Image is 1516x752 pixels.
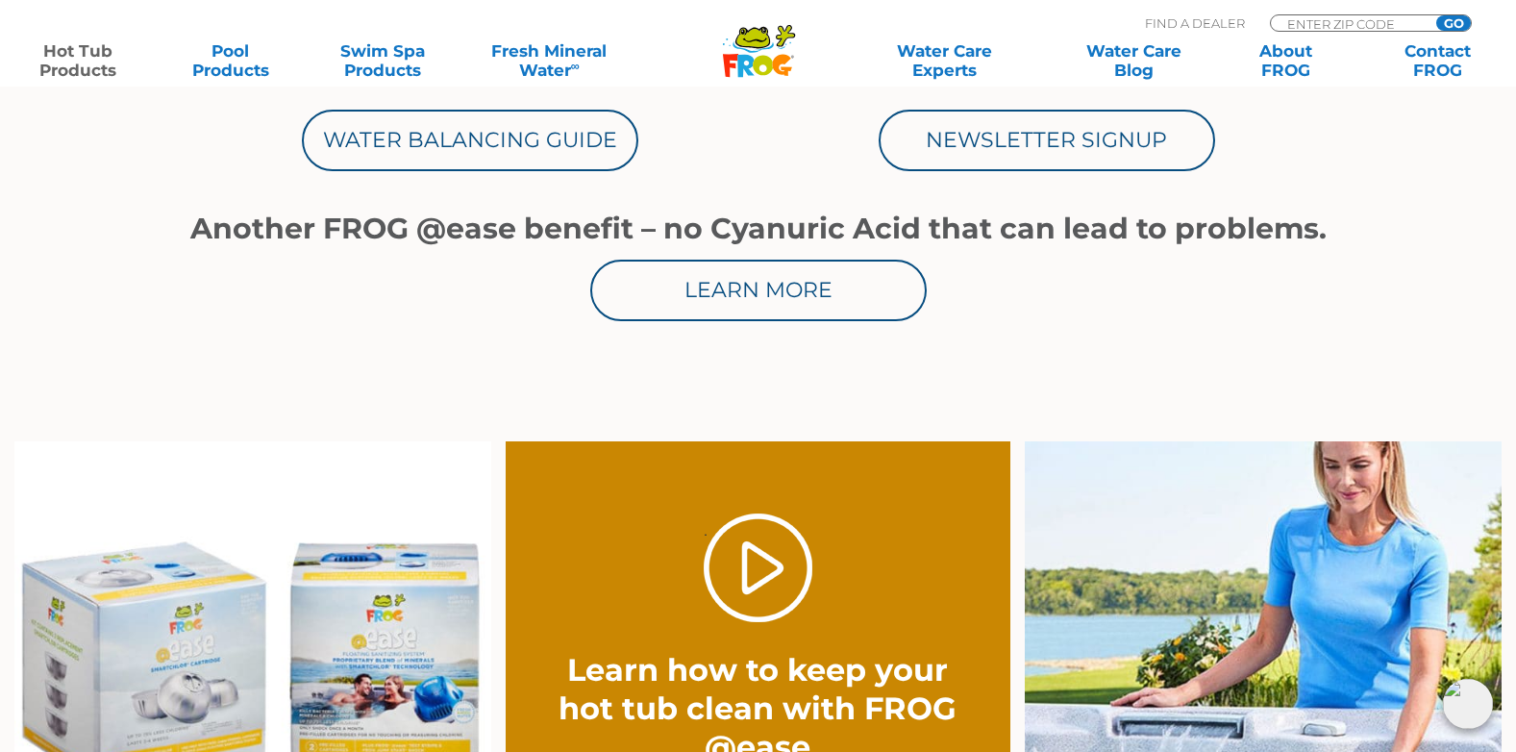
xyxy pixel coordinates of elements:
a: Water Balancing Guide [302,110,638,171]
a: PoolProducts [171,41,289,80]
a: Newsletter Signup [879,110,1215,171]
a: Fresh MineralWater∞ [475,41,623,80]
a: Water CareExperts [849,41,1041,80]
a: ContactFROG [1379,41,1497,80]
a: Play Video [704,514,812,622]
h1: Another FROG @ease benefit – no Cyanuric Acid that can lead to problems. [182,213,1335,245]
a: AboutFROG [1227,41,1345,80]
img: openIcon [1443,679,1493,729]
sup: ∞ [571,59,580,73]
a: Learn More [590,260,927,321]
input: Zip Code Form [1285,15,1415,32]
p: Find A Dealer [1145,14,1245,32]
a: Hot TubProducts [19,41,137,80]
a: Swim SpaProducts [323,41,441,80]
input: GO [1436,15,1471,31]
a: Water CareBlog [1075,41,1193,80]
